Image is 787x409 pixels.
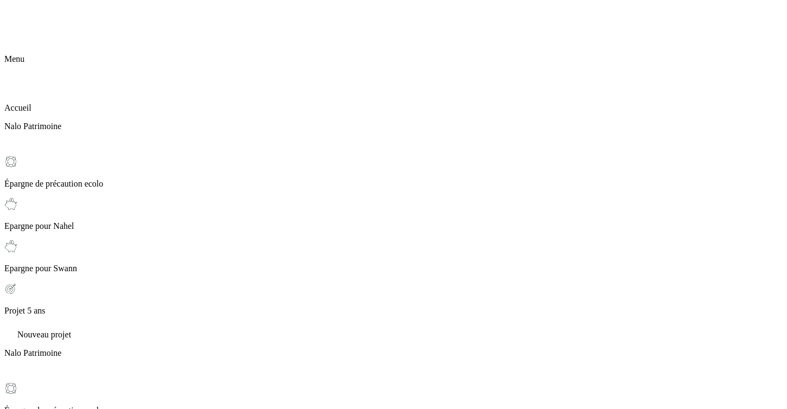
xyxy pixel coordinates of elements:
[4,306,783,316] p: Projet 5 ans
[4,54,24,63] span: Menu
[4,324,783,340] div: Nouveau projet
[4,122,783,131] p: Nalo Patrimoine
[4,221,783,231] p: Epargne pour Nahel
[4,282,783,316] div: Projet 5 ans
[4,79,783,113] div: Accueil
[4,155,783,189] div: Épargne de précaution ecolo
[4,264,783,273] p: Epargne pour Swann
[4,197,783,231] div: Epargne pour Nahel
[4,103,783,113] p: Accueil
[17,330,71,339] span: Nouveau projet
[4,348,783,358] p: Nalo Patrimoine
[4,179,783,189] p: Épargne de précaution ecolo
[4,240,783,273] div: Epargne pour Swann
